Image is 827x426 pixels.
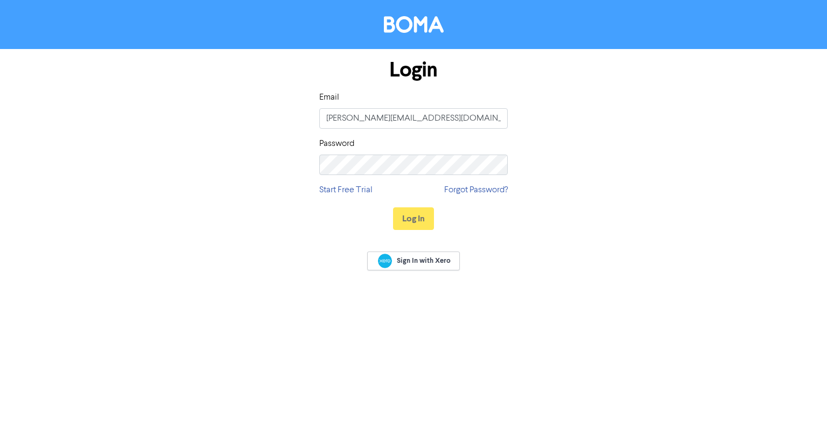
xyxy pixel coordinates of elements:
[319,184,373,197] a: Start Free Trial
[397,256,451,266] span: Sign In with Xero
[444,184,508,197] a: Forgot Password?
[319,58,508,82] h1: Login
[378,254,392,268] img: Xero logo
[393,207,434,230] button: Log In
[319,137,354,150] label: Password
[384,16,444,33] img: BOMA Logo
[319,91,339,104] label: Email
[367,252,460,270] a: Sign In with Xero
